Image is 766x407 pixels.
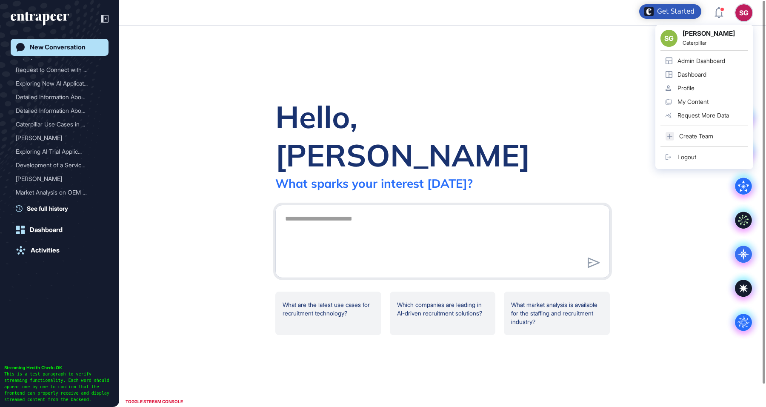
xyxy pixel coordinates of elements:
div: Detailed Information About Turkish Airlines [16,104,103,118]
div: Market Analysis on OEM Solutions in Mining [16,186,103,199]
div: Request to Connect with Reese [16,63,103,77]
div: Detailed Information Abou... [16,104,97,118]
div: entrapeer-logo [11,12,69,26]
div: Request to Connect with R... [16,63,97,77]
div: What are the latest use cases for recruitment technology? [275,292,381,335]
div: Development of a Service ... [16,158,97,172]
img: launcher-image-alternative-text [644,7,654,16]
div: [PERSON_NAME] [16,131,97,145]
a: Dashboard [11,221,109,238]
div: Activities [31,246,60,254]
div: What sparks your interest [DATE]? [275,176,473,191]
div: What market analysis is available for the staffing and recruitment industry? [504,292,610,335]
div: Market Analysis on OEM So... [16,186,97,199]
div: Dashboard [30,226,63,234]
div: Caterpillar Use Cases in Various Industries [16,118,103,131]
div: Detailed Information About Adidas [16,90,103,104]
div: Get Started [657,7,695,16]
div: Development of a Service Level Management Model for Consulting [16,158,103,172]
div: Exploring New AI Applications in the Banking Industry [16,77,103,90]
div: [PERSON_NAME] [16,172,97,186]
div: Caterpillar Use Cases in ... [16,118,97,131]
div: Detailed Information Abou... [16,90,97,104]
a: Activities [11,242,109,259]
div: Reese [16,172,103,186]
div: Hello, [PERSON_NAME] [275,97,610,174]
div: Reese [16,131,103,145]
a: See full history [16,204,109,213]
div: Open Get Started checklist [639,4,701,19]
div: Which companies are leading in AI-driven recruitment solutions? [390,292,496,335]
a: New Conversation [11,39,109,56]
div: TOGGLE STREAM CONSOLE [123,396,185,407]
div: Exploring AI Trial Applic... [16,145,97,158]
button: SG [735,4,752,21]
div: Exploring AI Trial Applications and Innovations [16,145,103,158]
span: See full history [27,204,68,213]
div: Exploring New AI Applicat... [16,77,97,90]
div: New Conversation [30,43,86,51]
